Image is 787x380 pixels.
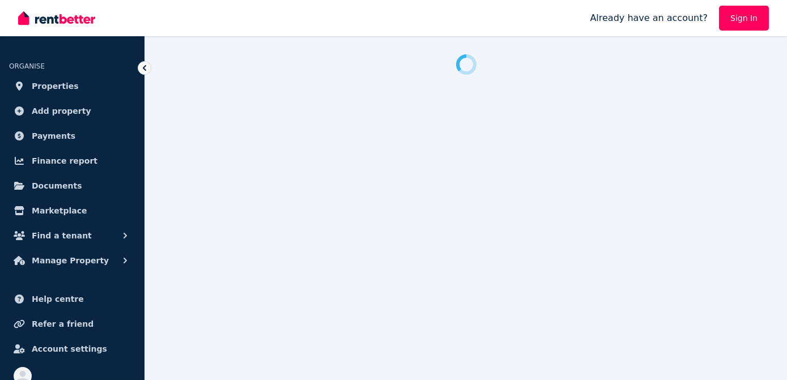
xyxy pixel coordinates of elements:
[32,154,97,168] span: Finance report
[9,313,135,335] a: Refer a friend
[9,249,135,272] button: Manage Property
[719,6,769,31] a: Sign In
[18,10,95,27] img: RentBetter
[32,179,82,193] span: Documents
[9,224,135,247] button: Find a tenant
[9,174,135,197] a: Documents
[32,129,75,143] span: Payments
[32,254,109,267] span: Manage Property
[32,292,84,306] span: Help centre
[32,229,92,242] span: Find a tenant
[32,317,93,331] span: Refer a friend
[9,338,135,360] a: Account settings
[590,11,708,25] span: Already have an account?
[9,125,135,147] a: Payments
[9,62,45,70] span: ORGANISE
[9,199,135,222] a: Marketplace
[9,75,135,97] a: Properties
[32,104,91,118] span: Add property
[9,150,135,172] a: Finance report
[32,342,107,356] span: Account settings
[32,204,87,217] span: Marketplace
[9,100,135,122] a: Add property
[32,79,79,93] span: Properties
[9,288,135,310] a: Help centre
